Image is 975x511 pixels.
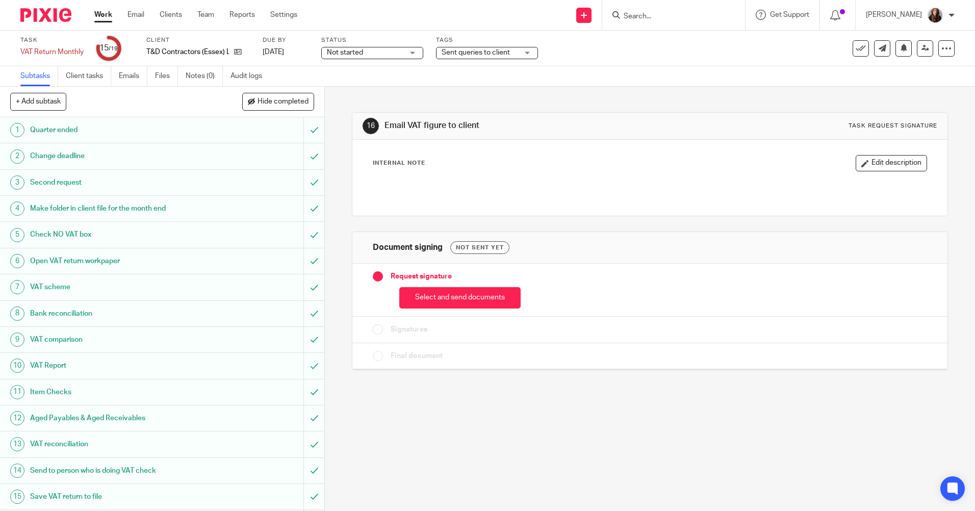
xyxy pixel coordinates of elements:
h1: Make folder in client file for the month end [30,201,206,216]
a: Subtasks [20,66,58,86]
div: 10 [10,359,24,373]
div: Not sent yet [450,241,509,254]
div: 2 [10,149,24,164]
h1: Quarter ended [30,122,206,138]
h1: VAT scheme [30,279,206,295]
a: Email [127,10,144,20]
p: [PERSON_NAME] [866,10,922,20]
h1: Item Checks [30,385,206,400]
button: Hide completed [242,93,314,110]
label: Status [321,36,423,44]
h1: Aged Payables & Aged Receivables [30,411,206,426]
div: 1 [10,123,24,137]
span: Not started [327,49,363,56]
div: 5 [10,228,24,242]
p: Internal Note [373,159,425,167]
span: Sent queries to client [442,49,510,56]
div: Task request signature [849,122,937,130]
h1: Check NO VAT box [30,227,206,242]
a: Client tasks [66,66,111,86]
a: Clients [160,10,182,20]
a: Work [94,10,112,20]
h1: Document signing [373,242,443,253]
div: VAT Return Monthly [20,47,84,57]
div: 7 [10,280,24,294]
h1: Second request [30,175,206,190]
a: Reports [229,10,255,20]
h1: VAT reconciliation [30,437,206,452]
div: 11 [10,385,24,399]
span: [DATE] [263,48,284,56]
h1: Save VAT return to file [30,489,206,504]
a: Team [197,10,214,20]
label: Due by [263,36,309,44]
div: 15 [99,42,118,54]
span: Request signature [391,271,452,282]
p: T&D Contractors (Essex) Ltd [146,47,229,57]
a: Settings [270,10,297,20]
div: 6 [10,254,24,268]
div: 13 [10,437,24,451]
a: Emails [119,66,147,86]
h1: VAT comparison [30,332,206,347]
a: Notes (0) [186,66,223,86]
h1: Email VAT figure to client [384,120,672,131]
div: 15 [10,490,24,504]
button: Edit description [856,155,927,171]
a: Audit logs [230,66,270,86]
span: Final document [391,351,443,361]
div: 4 [10,201,24,216]
button: + Add subtask [10,93,66,110]
div: 14 [10,464,24,478]
h1: Send to person who is doing VAT check [30,463,206,478]
img: IMG_0011.jpg [927,7,943,23]
div: 3 [10,175,24,190]
input: Search [623,12,714,21]
div: 8 [10,306,24,321]
div: 12 [10,411,24,425]
span: Signatures [391,324,427,335]
h1: Change deadline [30,148,206,164]
a: Files [155,66,178,86]
h1: VAT Report [30,358,206,373]
h1: Open VAT return workpaper [30,253,206,269]
img: Pixie [20,8,71,22]
button: Select and send documents [399,287,521,309]
label: Client [146,36,250,44]
span: Get Support [770,11,809,18]
label: Tags [436,36,538,44]
span: Hide completed [258,98,309,106]
h1: Bank reconciliation [30,306,206,321]
div: 16 [363,118,379,134]
div: 9 [10,333,24,347]
small: /19 [109,46,118,52]
label: Task [20,36,84,44]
